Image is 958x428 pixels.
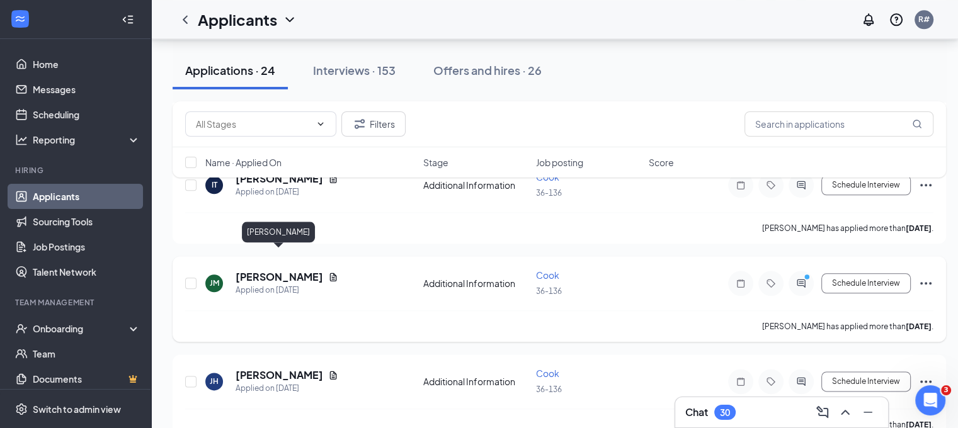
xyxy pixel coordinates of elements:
[15,165,138,176] div: Hiring
[15,297,138,308] div: Team Management
[313,62,396,78] div: Interviews · 153
[801,273,816,283] svg: PrimaryDot
[685,405,708,419] h3: Chat
[536,156,583,169] span: Job posting
[15,403,28,415] svg: Settings
[889,12,904,27] svg: QuestionInfo
[536,188,562,198] span: 36-136
[838,405,853,420] svg: ChevronUp
[14,13,26,25] svg: WorkstreamLogo
[423,375,528,388] div: Additional Information
[918,276,933,291] svg: Ellipses
[352,116,367,132] svg: Filter
[433,62,542,78] div: Offers and hires · 26
[536,385,562,394] span: 36-136
[918,14,930,25] div: R#
[733,376,748,386] svg: Note
[536,368,559,379] span: Cook
[860,405,875,420] svg: Minimize
[33,184,140,209] a: Applicants
[210,278,219,288] div: JM
[649,156,674,169] span: Score
[33,52,140,77] a: Home
[815,405,830,420] svg: ComposeMessage
[423,277,528,290] div: Additional Information
[762,223,933,234] p: [PERSON_NAME] has applied more than .
[744,111,933,137] input: Search in applications
[762,321,933,332] p: [PERSON_NAME] has applied more than .
[763,278,778,288] svg: Tag
[33,133,141,146] div: Reporting
[813,402,833,422] button: ComposeMessage
[536,269,559,281] span: Cook
[33,341,140,366] a: Team
[794,376,809,386] svg: ActiveChat
[236,186,338,198] div: Applied on [DATE]
[794,278,809,288] svg: ActiveChat
[33,209,140,234] a: Sourcing Tools
[835,402,855,422] button: ChevronUp
[328,272,338,282] svg: Document
[33,403,121,415] div: Switch to admin view
[33,259,140,284] a: Talent Network
[821,371,911,391] button: Schedule Interview
[33,234,140,259] a: Job Postings
[733,278,748,288] svg: Note
[185,62,275,78] div: Applications · 24
[198,9,277,30] h1: Applicants
[536,286,562,296] span: 36-136
[210,376,219,386] div: JH
[915,385,945,415] iframe: Intercom live chat
[236,382,338,395] div: Applied on [DATE]
[821,273,911,293] button: Schedule Interview
[912,119,922,129] svg: MagnifyingGlass
[33,77,140,102] a: Messages
[33,102,140,127] a: Scheduling
[242,222,315,242] div: [PERSON_NAME]
[236,284,338,296] div: Applied on [DATE]
[341,111,406,137] button: Filter Filters
[906,322,932,331] b: [DATE]
[328,370,338,380] svg: Document
[918,374,933,389] svg: Ellipses
[178,12,193,27] svg: ChevronLeft
[33,366,140,391] a: DocumentsCrown
[861,12,876,27] svg: Notifications
[316,119,326,129] svg: ChevronDown
[196,117,311,131] input: All Stages
[236,368,323,382] h5: [PERSON_NAME]
[33,322,130,335] div: Onboarding
[282,12,297,27] svg: ChevronDown
[122,13,134,26] svg: Collapse
[15,322,28,335] svg: UserCheck
[906,223,932,233] b: [DATE]
[941,385,951,395] span: 3
[236,270,323,284] h5: [PERSON_NAME]
[423,156,448,169] span: Stage
[763,376,778,386] svg: Tag
[858,402,878,422] button: Minimize
[205,156,282,169] span: Name · Applied On
[720,407,730,418] div: 30
[15,133,28,146] svg: Analysis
